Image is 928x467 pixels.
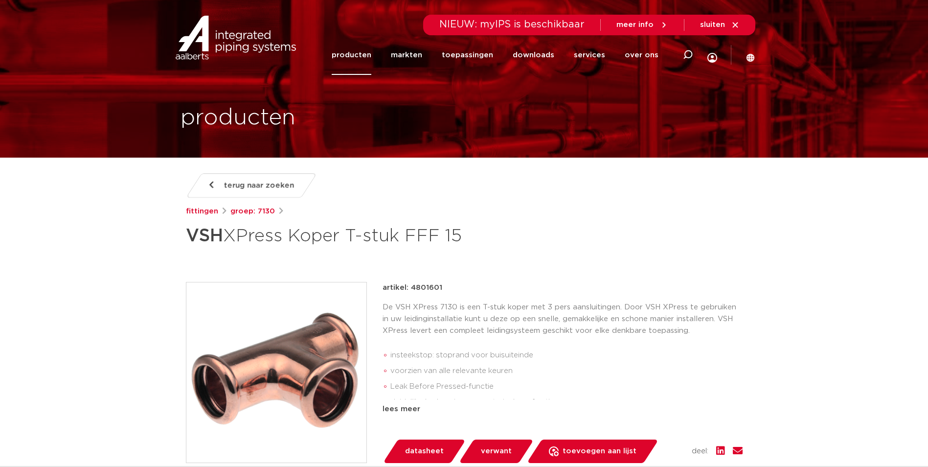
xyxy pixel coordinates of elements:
[513,35,554,75] a: downloads
[186,227,223,245] strong: VSH
[186,282,366,463] img: Product Image for VSH XPress Koper T-stuk FFF 15
[383,403,743,415] div: lees meer
[332,35,371,75] a: producten
[625,35,658,75] a: over ons
[700,21,725,28] span: sluiten
[390,363,743,379] li: voorzien van alle relevante keuren
[563,444,636,459] span: toevoegen aan lijst
[186,206,218,217] a: fittingen
[181,102,295,134] h1: producten
[700,21,740,29] a: sluiten
[439,20,585,29] span: NIEUW: myIPS is beschikbaar
[390,348,743,363] li: insteekstop: stoprand voor buisuiteinde
[707,32,717,78] div: my IPS
[458,440,534,463] a: verwant
[185,173,317,198] a: terug naar zoeken
[186,221,553,251] h1: XPress Koper T-stuk FFF 15
[574,35,605,75] a: services
[405,444,444,459] span: datasheet
[383,282,442,294] p: artikel: 4801601
[616,21,668,29] a: meer info
[230,206,275,217] a: groep: 7130
[224,178,294,193] span: terug naar zoeken
[390,379,743,395] li: Leak Before Pressed-functie
[383,440,466,463] a: datasheet
[390,395,743,410] li: duidelijke herkenning van materiaal en afmeting
[332,35,658,75] nav: Menu
[391,35,422,75] a: markten
[383,302,743,337] p: De VSH XPress 7130 is een T-stuk koper met 3 pers aansluitingen. Door VSH XPress te gebruiken in ...
[481,444,512,459] span: verwant
[442,35,493,75] a: toepassingen
[616,21,654,28] span: meer info
[692,445,708,457] span: deel:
